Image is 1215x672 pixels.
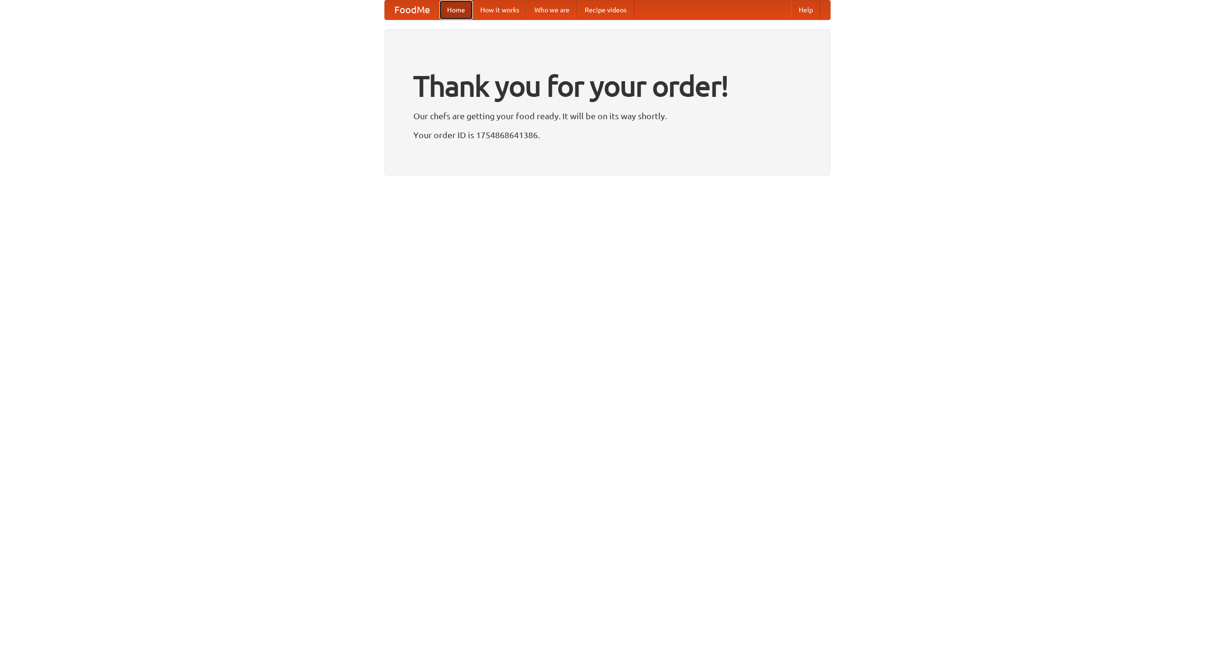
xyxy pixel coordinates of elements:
[385,0,439,19] a: FoodMe
[473,0,527,19] a: How it works
[439,0,473,19] a: Home
[791,0,821,19] a: Help
[577,0,634,19] a: Recipe videos
[413,128,802,142] p: Your order ID is 1754868641386.
[527,0,577,19] a: Who we are
[413,109,802,123] p: Our chefs are getting your food ready. It will be on its way shortly.
[413,63,802,109] h1: Thank you for your order!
